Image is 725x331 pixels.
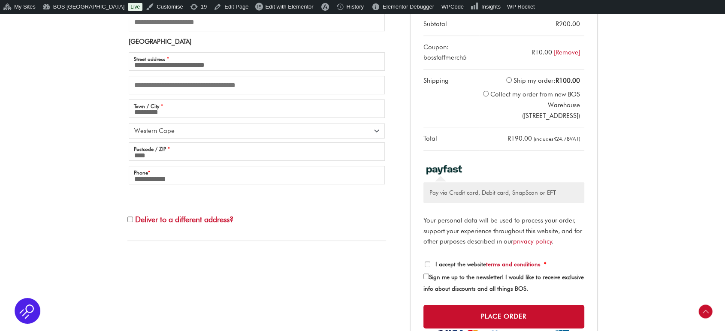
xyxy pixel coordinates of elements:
span: 10.00 [532,48,552,56]
p: Pay via Credit card, Debit card, SnapScan or EFT [429,188,578,197]
a: privacy policy [513,238,552,245]
input: Deliver to a different address? [127,217,133,222]
span: Western Cape [134,126,372,135]
bdi: 190.00 [508,135,532,142]
span: I accept the website [435,261,541,268]
a: Live [128,3,142,11]
label: Ship my order: [514,77,580,84]
span: Province [129,123,385,139]
th: Subtotal [423,13,479,36]
span: R [556,77,559,84]
span: Sign me up to the newsletter! I would like to receive exclusive info about discounts and all thin... [423,274,584,292]
span: R [556,20,559,28]
th: Shipping [423,69,479,127]
span: R [553,135,556,142]
input: I accept the websiteterms and conditions * [425,262,430,267]
span: R [508,135,511,142]
a: Remove bosstaffmerch5 coupon [554,48,580,56]
span: 24.78 [553,135,570,142]
input: Sign me up to the newsletter! I would like to receive exclusive info about discounts and all thin... [423,274,429,279]
a: terms and conditions [486,261,541,268]
span: R [532,48,535,56]
abbr: required [544,261,547,268]
small: (includes VAT) [534,135,580,142]
th: Coupon: bosstaffmerch5 [423,36,479,70]
span: Deliver to a different address? [135,215,233,224]
p: Your personal data will be used to process your order, support your experience throughout this we... [423,215,584,247]
strong: [GEOGRAPHIC_DATA] [129,38,191,45]
bdi: 200.00 [556,20,580,28]
span: Edit with Elementor [266,3,314,10]
th: Total [423,127,479,150]
label: Collect my order from new BOS Warehouse ([STREET_ADDRESS]) [490,90,580,120]
td: - [479,36,584,70]
button: Place order [423,305,584,328]
bdi: 100.00 [556,77,580,84]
